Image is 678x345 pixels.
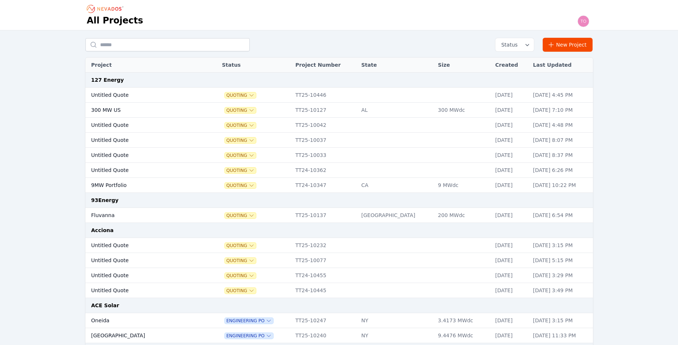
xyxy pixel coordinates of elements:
td: [GEOGRAPHIC_DATA] [358,208,434,223]
button: Quoting [225,137,256,143]
td: TT24-10455 [292,268,358,283]
td: [DATE] 3:15 PM [529,313,593,328]
td: TT25-10033 [292,148,358,163]
th: Last Updated [529,58,593,73]
th: Project [85,58,200,73]
td: TT24-10362 [292,163,358,178]
td: Untitled Quote [85,118,200,133]
td: Untitled Quote [85,148,200,163]
tr: Untitled QuoteQuotingTT25-10232[DATE][DATE] 3:15 PM [85,238,593,253]
button: Engineering PO [225,318,273,324]
button: Quoting [225,258,256,264]
h1: All Projects [87,15,143,26]
td: Untitled Quote [85,238,200,253]
button: Quoting [225,183,256,188]
td: [DATE] [492,163,529,178]
th: State [358,58,434,73]
td: [DATE] 6:54 PM [529,208,593,223]
button: Quoting [225,107,256,113]
td: [DATE] [492,328,529,343]
td: TT25-10232 [292,238,358,253]
tr: Untitled QuoteQuotingTT25-10033[DATE][DATE] 8:37 PM [85,148,593,163]
button: Quoting [225,92,256,98]
tr: Untitled QuoteQuotingTT25-10446[DATE][DATE] 4:45 PM [85,88,593,103]
nav: Breadcrumb [87,3,126,15]
tr: FluvannaQuotingTT25-10137[GEOGRAPHIC_DATA]200 MWdc[DATE][DATE] 6:54 PM [85,208,593,223]
td: AL [358,103,434,118]
td: ACE Solar [85,298,593,313]
td: Untitled Quote [85,133,200,148]
button: Engineering PO [225,333,273,339]
tr: 9MW PortfolioQuotingTT24-10347CA9 MWdc[DATE][DATE] 10:22 PM [85,178,593,193]
button: Quoting [225,213,256,219]
button: Quoting [225,243,256,249]
td: Untitled Quote [85,268,200,283]
td: 127 Energy [85,73,593,88]
td: 300 MW US [85,103,200,118]
td: TT24-10347 [292,178,358,193]
td: [DATE] [492,268,529,283]
td: [DATE] [492,133,529,148]
td: [DATE] 4:48 PM [529,118,593,133]
img: todd.padezanin@nevados.solar [578,15,589,27]
tr: [GEOGRAPHIC_DATA]Engineering POTT25-10240NY9.4476 MWdc[DATE][DATE] 11:33 PM [85,328,593,343]
td: Acciona [85,223,593,238]
td: [DATE] 8:07 PM [529,133,593,148]
td: [DATE] [492,88,529,103]
td: Fluvanna [85,208,200,223]
td: Oneida [85,313,200,328]
th: Size [434,58,491,73]
button: Quoting [225,288,256,294]
td: [DATE] 3:29 PM [529,268,593,283]
button: Status [495,38,534,51]
span: Quoting [225,273,256,279]
td: [DATE] 8:37 PM [529,148,593,163]
td: [DATE] 3:15 PM [529,238,593,253]
a: New Project [543,38,593,52]
td: NY [358,328,434,343]
td: TT25-10127 [292,103,358,118]
td: 9MW Portfolio [85,178,200,193]
tr: Untitled QuoteQuotingTT25-10037[DATE][DATE] 8:07 PM [85,133,593,148]
button: Quoting [225,122,256,128]
td: [DATE] [492,208,529,223]
th: Created [492,58,529,73]
td: TT25-10247 [292,313,358,328]
th: Project Number [292,58,358,73]
th: Status [218,58,292,73]
td: TT25-10077 [292,253,358,268]
td: [DATE] 3:49 PM [529,283,593,298]
td: Untitled Quote [85,253,200,268]
td: [DATE] [492,118,529,133]
tr: OneidaEngineering POTT25-10247NY3.4173 MWdc[DATE][DATE] 3:15 PM [85,313,593,328]
button: Quoting [225,153,256,158]
td: [DATE] 4:45 PM [529,88,593,103]
td: [DATE] [492,313,529,328]
td: Untitled Quote [85,88,200,103]
td: NY [358,313,434,328]
td: TT25-10446 [292,88,358,103]
td: 300 MWdc [434,103,491,118]
td: 9 MWdc [434,178,491,193]
td: CA [358,178,434,193]
td: [DATE] 5:15 PM [529,253,593,268]
tr: Untitled QuoteQuotingTT24-10455[DATE][DATE] 3:29 PM [85,268,593,283]
span: Quoting [225,168,256,173]
td: [DATE] [492,283,529,298]
td: TT24-10445 [292,283,358,298]
tr: Untitled QuoteQuotingTT24-10362[DATE][DATE] 6:26 PM [85,163,593,178]
td: [DATE] [492,178,529,193]
tr: Untitled QuoteQuotingTT24-10445[DATE][DATE] 3:49 PM [85,283,593,298]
